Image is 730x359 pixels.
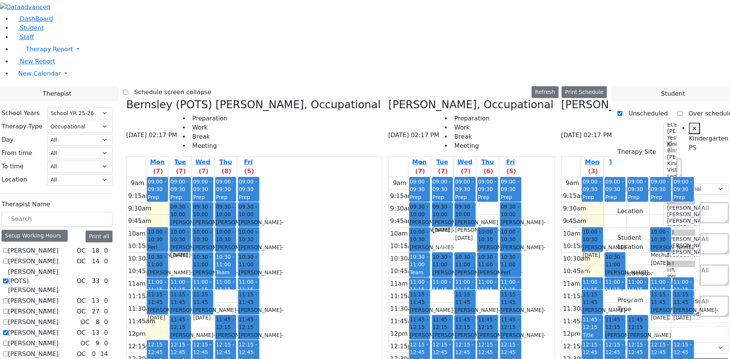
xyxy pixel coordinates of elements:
div: Prep [216,193,235,201]
label: [PERSON_NAME] [8,339,59,348]
div: [PERSON_NAME] [410,306,429,322]
textarea: Search [700,265,728,285]
div: Prep [628,193,647,201]
label: (6) [484,167,494,176]
span: 11:00 - 11:15 [410,279,428,293]
span: 10:00 - 10:30 [501,228,521,244]
span: 11:00 - 11:15 [501,279,519,293]
div: Prep [239,193,259,201]
div: [PERSON_NAME] [170,244,190,259]
span: 11:00 - 11:15 [216,279,234,293]
label: (8) [221,167,231,176]
div: [PERSON_NAME] [455,306,474,322]
div: 9:30am [389,204,415,213]
a: August 21, 2025 [214,157,237,177]
span: 09:00 - 09:30 [651,179,669,192]
div: [PERSON_NAME] [193,244,213,259]
span: 10:00 - 10:30 [582,228,602,244]
input: Search [2,212,113,226]
div: Prep [216,294,235,301]
span: 11:45 - 12:15 [582,316,601,330]
span: 09:00 - 09:30 [148,179,166,192]
span: 10:30 - 11:00 [478,253,497,269]
div: [PERSON_NAME] [582,244,602,259]
label: [PERSON_NAME] [8,328,59,337]
div: [PERSON_NAME] [170,260,190,267]
span: - [DATE] [410,244,455,258]
div: הערשקאוויטש [PERSON_NAME] [455,242,474,258]
span: New Calendar [18,70,61,77]
span: 10:30 - 11:00 [501,253,521,269]
div: 9am [129,179,146,188]
div: Prep [193,193,213,201]
label: Therapist Name [2,200,50,209]
div: 9:30am [127,204,153,213]
div: [PERSON_NAME] Mechul [628,331,647,354]
span: 09:00 - 09:30 [673,179,692,192]
li: Preparation [189,114,227,123]
option: [PERSON_NAME] [667,128,672,134]
span: 11:15 - 11:45 [239,291,259,306]
button: Refresh [532,86,559,98]
div: [PERSON_NAME] [216,244,235,259]
label: (5) [244,167,254,176]
option: Kindergarten PS [667,141,672,147]
span: 09:00 - 09:30 [170,179,189,192]
span: - [DATE] [651,252,671,266]
span: 12:15 - 12:45 [478,342,496,355]
li: Meeting [189,141,227,150]
div: [PERSON_NAME] [433,235,452,242]
option: Declassified [667,311,695,318]
div: Prep [501,193,521,201]
div: [PERSON_NAME] [501,306,521,322]
a: August 22, 2025 [499,157,522,177]
span: 11:15 - 11:45 [170,291,190,306]
div: [PERSON_NAME] [673,306,693,322]
label: (7) [415,167,425,176]
span: 11:45 - 12:15 [433,316,452,331]
span: 11:00 - 11:15 [628,279,646,293]
div: 9:15am [389,191,415,201]
span: 11:15 - 11:45 [501,291,521,306]
label: [PERSON_NAME] [8,246,59,255]
textarea: Search [700,202,728,223]
li: Kindergarten PS [689,123,728,152]
div: Prep [628,294,647,301]
option: ECEC [667,122,672,128]
label: Therapy Site [617,147,656,157]
div: [PERSON_NAME] [478,331,497,347]
label: [PERSON_NAME] [8,257,59,266]
option: [PERSON_NAME] [667,154,672,160]
label: [PERSON_NAME] (POTS) [PERSON_NAME] [8,267,74,295]
label: Day [2,135,14,144]
span: 10:30 - 11:00 [433,253,452,269]
div: [PERSON_NAME] [605,331,625,347]
label: School Years [2,109,40,118]
span: 10:30 - 11:00 [193,253,213,269]
label: [PERSON_NAME] [8,318,59,327]
option: Legadel [667,173,672,180]
div: [PERSON_NAME] [605,293,625,300]
span: 11:45 - 12:15 [478,316,497,331]
span: 10:00 - 10:30 [193,228,213,244]
div: Prep [605,193,625,201]
span: 10:30 - 11:00 [605,253,625,269]
span: - [DATE] [239,269,284,283]
li: Break [189,132,227,141]
div: Prep [455,193,474,201]
div: [PERSON_NAME] [433,331,452,347]
label: (7) [461,167,471,176]
span: 12:15 - 12:45 [410,342,428,355]
span: 11:00 - 11:15 [433,279,451,293]
a: August 21, 2025 [476,157,499,177]
option: [PERSON_NAME] 5 [667,205,695,211]
span: 09:30 - 10:00 [410,203,429,218]
span: - [DATE] [478,269,523,283]
div: [PERSON_NAME] [239,269,259,284]
div: [PERSON_NAME] [433,269,452,284]
div: Prep [170,193,190,201]
label: Schedule screen collapse [128,86,211,98]
label: (7) [153,167,163,176]
span: Staff [20,33,34,41]
span: 11:00 - 11:15 [239,279,257,293]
